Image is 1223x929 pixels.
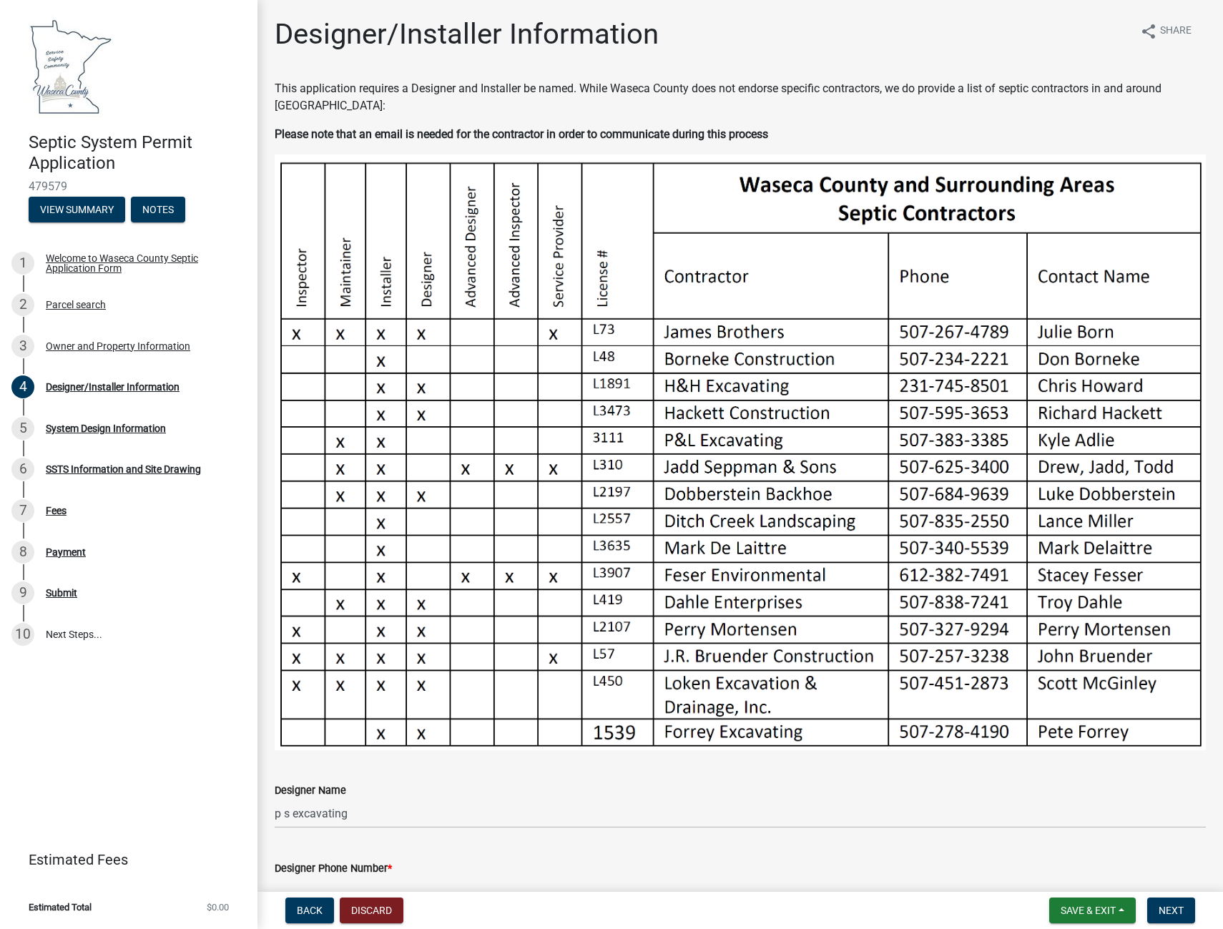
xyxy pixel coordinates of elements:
[275,17,659,51] h1: Designer/Installer Information
[11,581,34,604] div: 9
[29,205,125,216] wm-modal-confirm: Summary
[275,154,1206,750] img: image_653f91d2-68d1-410e-9717-7eb023bb8304.png
[275,786,346,796] label: Designer Name
[131,205,185,216] wm-modal-confirm: Notes
[1159,905,1184,916] span: Next
[131,197,185,222] button: Notes
[11,845,235,874] a: Estimated Fees
[29,197,125,222] button: View Summary
[46,588,77,598] div: Submit
[46,423,166,433] div: System Design Information
[1140,23,1157,40] i: share
[1129,17,1203,45] button: shareShare
[46,547,86,557] div: Payment
[29,132,246,174] h4: Septic System Permit Application
[46,300,106,310] div: Parcel search
[11,499,34,522] div: 7
[275,864,392,874] label: Designer Phone Number
[29,15,113,117] img: Waseca County, Minnesota
[340,898,403,923] button: Discard
[29,903,92,912] span: Estimated Total
[46,253,235,273] div: Welcome to Waseca County Septic Application Form
[29,180,229,193] span: 479579
[11,293,34,316] div: 2
[275,80,1206,114] p: This application requires a Designer and Installer be named. While Waseca County does not endorse...
[46,506,67,516] div: Fees
[11,375,34,398] div: 4
[46,341,190,351] div: Owner and Property Information
[207,903,229,912] span: $0.00
[11,252,34,275] div: 1
[46,464,201,474] div: SSTS Information and Site Drawing
[297,905,323,916] span: Back
[275,127,768,141] strong: Please note that an email is needed for the contractor in order to communicate during this process
[1147,898,1195,923] button: Next
[1160,23,1192,40] span: Share
[11,541,34,564] div: 8
[11,417,34,440] div: 5
[11,623,34,646] div: 10
[11,335,34,358] div: 3
[285,898,334,923] button: Back
[1061,905,1116,916] span: Save & Exit
[1049,898,1136,923] button: Save & Exit
[46,382,180,392] div: Designer/Installer Information
[11,458,34,481] div: 6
